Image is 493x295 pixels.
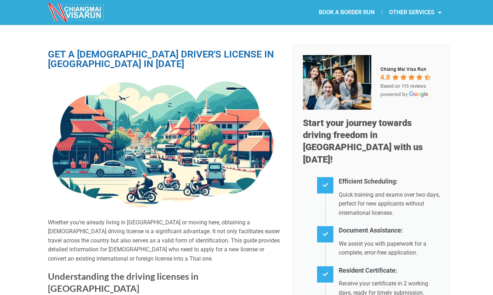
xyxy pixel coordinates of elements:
[303,118,423,165] span: Start your journey towards driving freedom in [GEOGRAPHIC_DATA] with us [DATE]!
[339,176,440,187] h4: Efficient Scheduling:
[48,50,283,69] h1: GET A [DEMOGRAPHIC_DATA] DRIVER'S LICENSE IN [GEOGRAPHIC_DATA] IN [DATE]
[339,239,440,257] p: We assist you with paperwork for a complete, error-free application.
[339,225,440,236] h4: Document Assistance:
[303,55,440,110] img: Our 5-star team
[48,271,283,294] h2: Understanding the driving licenses in [GEOGRAPHIC_DATA]
[339,190,440,218] p: Quick training and exams over two days, perfect for new applicants without international licenses.
[48,218,283,263] p: Whether you’re already living in [GEOGRAPHIC_DATA] or moving here, obtaining a [DEMOGRAPHIC_DATA]...
[382,4,449,21] a: OTHER SERVICES
[339,266,440,276] h4: Resident Certificate:
[312,4,382,21] a: BOOK A BORDER RUN
[246,4,449,21] nav: Menu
